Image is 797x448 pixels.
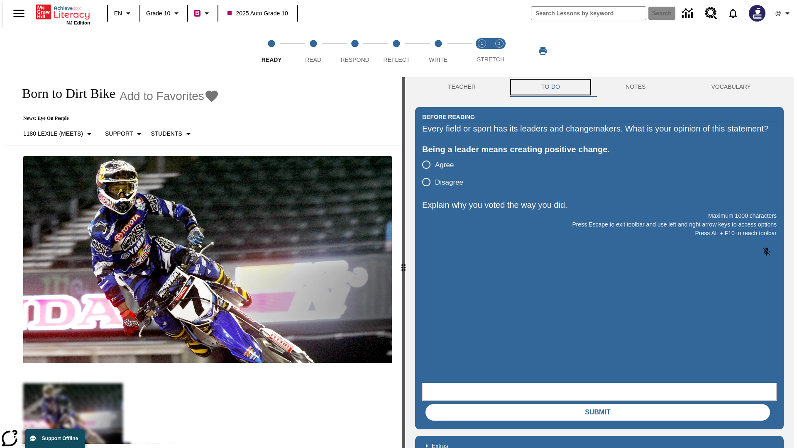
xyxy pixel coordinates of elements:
button: Ready step 1 of 5 [247,28,296,74]
button: NOTES [593,77,678,97]
div: Press Enter or Spacebar and then press right and left arrow keys to move the slider [402,77,405,448]
img: Avatar [749,5,765,22]
button: Open side menu [7,1,31,26]
span: Support Offline [42,436,78,441]
div: reading [3,77,402,444]
span: STRETCH [477,56,504,63]
p: 1180 Lexile (Meets) [23,129,83,138]
p: Press Alt + F10 to reach toolbar [422,229,777,238]
div: poll [422,156,470,191]
button: Click to activate and allow voice recognition [757,242,777,262]
span: NJ Edition [66,20,90,25]
button: Submit [425,404,770,421]
span: Agree [435,160,454,170]
text: 2 [498,41,500,46]
p: Students [151,129,182,138]
button: Print [530,44,556,58]
button: Support Offline [25,429,85,448]
button: Read step 2 of 5 [289,28,337,74]
button: TO-DO [509,77,593,97]
span: Respond [340,56,369,63]
button: VOCABULARY [678,77,784,97]
button: Boost Class color is violet red. Change class color [191,6,215,21]
span: EN [114,9,122,18]
div: Instructional Panel Tabs [415,77,784,97]
span: Reflect [384,56,410,63]
p: Explain why you voted the way you did. [422,198,777,212]
button: Reflect step 4 of 5 [372,28,421,74]
button: Language: EN, Select a language [110,6,137,21]
p: Press Escape to exit toolbar and use left and right arrow keys to access options [422,220,777,229]
button: Select Lexile, 1180 Lexile (Meets) [20,127,98,141]
button: Add to Favorites - Born to Dirt Bike [120,89,219,103]
button: Select Student [147,127,196,141]
button: Stretch Respond step 2 of 2 [487,28,511,74]
button: Respond step 3 of 5 [331,28,379,74]
text: 1 [481,41,483,46]
h1: Born to Dirt Bike [13,86,115,101]
button: Stretch Read step 1 of 2 [470,28,494,74]
button: Scaffolds, Support [102,127,147,141]
h2: Before Reading [422,112,475,122]
span: 2025 Auto Grade 10 [227,9,288,18]
span: Disagree [435,177,463,188]
a: Data Center [677,2,700,25]
span: @ [775,9,781,18]
button: Select a new avatar [744,2,770,24]
span: Write [429,56,447,63]
a: Resource Center, Will open in new tab [700,2,722,24]
p: Maximum 1000 characters [422,212,777,220]
span: Read [305,56,321,63]
button: Grade: Grade 10, Select a grade [143,6,185,21]
input: search field [531,7,646,20]
p: Support [105,129,133,138]
span: Grade 10 [146,9,170,18]
div: Every field or sport has its leaders and changemakers. What is your opinion of this statement? [422,122,777,135]
div: activity [405,77,794,448]
span: B [195,8,199,18]
img: Motocross racer James Stewart flies through the air on his dirt bike. [23,156,392,363]
a: Notifications [722,2,744,24]
button: Teacher [415,77,509,97]
button: Profile/Settings [770,6,797,21]
button: Write step 5 of 5 [414,28,462,74]
span: Add to Favorites [120,90,204,103]
div: Home [36,3,90,25]
p: News: Eye On People [13,115,219,122]
div: Being a leader means creating positive change. [422,143,777,156]
body: Explain why you voted the way you did. Maximum 1000 characters Press Alt + F10 to reach toolbar P... [3,7,121,14]
span: Ready [262,56,282,63]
